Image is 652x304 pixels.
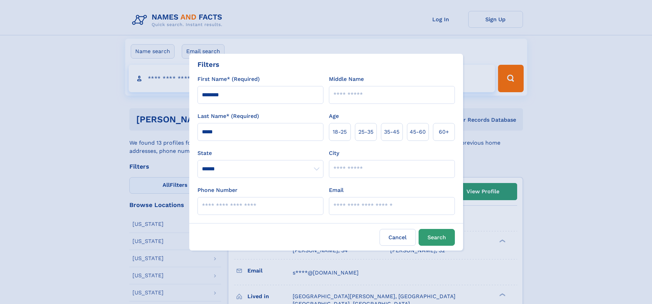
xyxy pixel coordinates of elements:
label: Age [329,112,339,120]
span: 25‑35 [358,128,373,136]
label: Cancel [380,229,416,246]
label: First Name* (Required) [197,75,260,83]
label: Phone Number [197,186,238,194]
button: Search [419,229,455,246]
span: 35‑45 [384,128,399,136]
label: City [329,149,339,157]
label: Middle Name [329,75,364,83]
div: Filters [197,59,219,70]
span: 60+ [439,128,449,136]
label: Email [329,186,344,194]
span: 45‑60 [410,128,426,136]
label: Last Name* (Required) [197,112,259,120]
span: 18‑25 [333,128,347,136]
label: State [197,149,323,157]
